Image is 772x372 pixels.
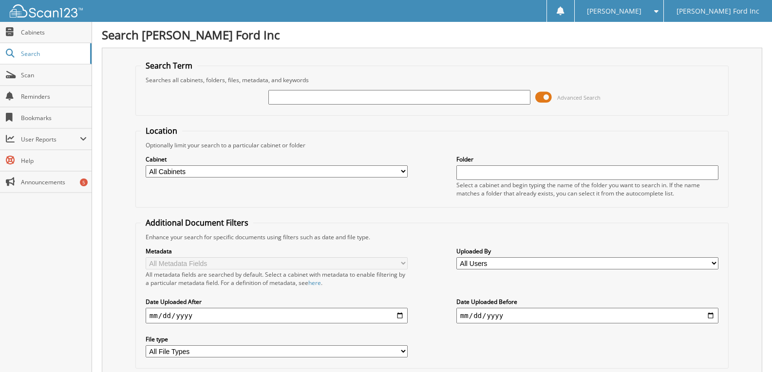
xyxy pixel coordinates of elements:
[21,135,80,143] span: User Reports
[146,298,408,306] label: Date Uploaded After
[141,125,182,136] legend: Location
[723,325,772,372] iframe: Chat Widget
[21,157,87,165] span: Help
[456,181,718,197] div: Select a cabinet and begin typing the name of the folder you want to search in. If the name match...
[456,155,718,163] label: Folder
[21,92,87,101] span: Reminders
[456,298,718,306] label: Date Uploaded Before
[141,141,723,149] div: Optionally limit your search to a particular cabinet or folder
[10,4,83,18] img: scan123-logo-white.svg
[146,155,408,163] label: Cabinet
[21,28,87,36] span: Cabinets
[80,178,88,186] div: 5
[587,8,641,14] span: [PERSON_NAME]
[308,279,321,287] a: here
[146,270,408,287] div: All metadata fields are searched by default. Select a cabinet with metadata to enable filtering b...
[146,247,408,255] label: Metadata
[146,335,408,343] label: File type
[141,217,253,228] legend: Additional Document Filters
[141,76,723,84] div: Searches all cabinets, folders, files, metadata, and keywords
[21,50,85,58] span: Search
[21,178,87,186] span: Announcements
[456,308,718,323] input: end
[102,27,762,43] h1: Search [PERSON_NAME] Ford Inc
[456,247,718,255] label: Uploaded By
[677,8,759,14] span: [PERSON_NAME] Ford Inc
[21,71,87,79] span: Scan
[21,114,87,122] span: Bookmarks
[141,60,197,71] legend: Search Term
[557,94,601,101] span: Advanced Search
[146,308,408,323] input: start
[141,233,723,241] div: Enhance your search for specific documents using filters such as date and file type.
